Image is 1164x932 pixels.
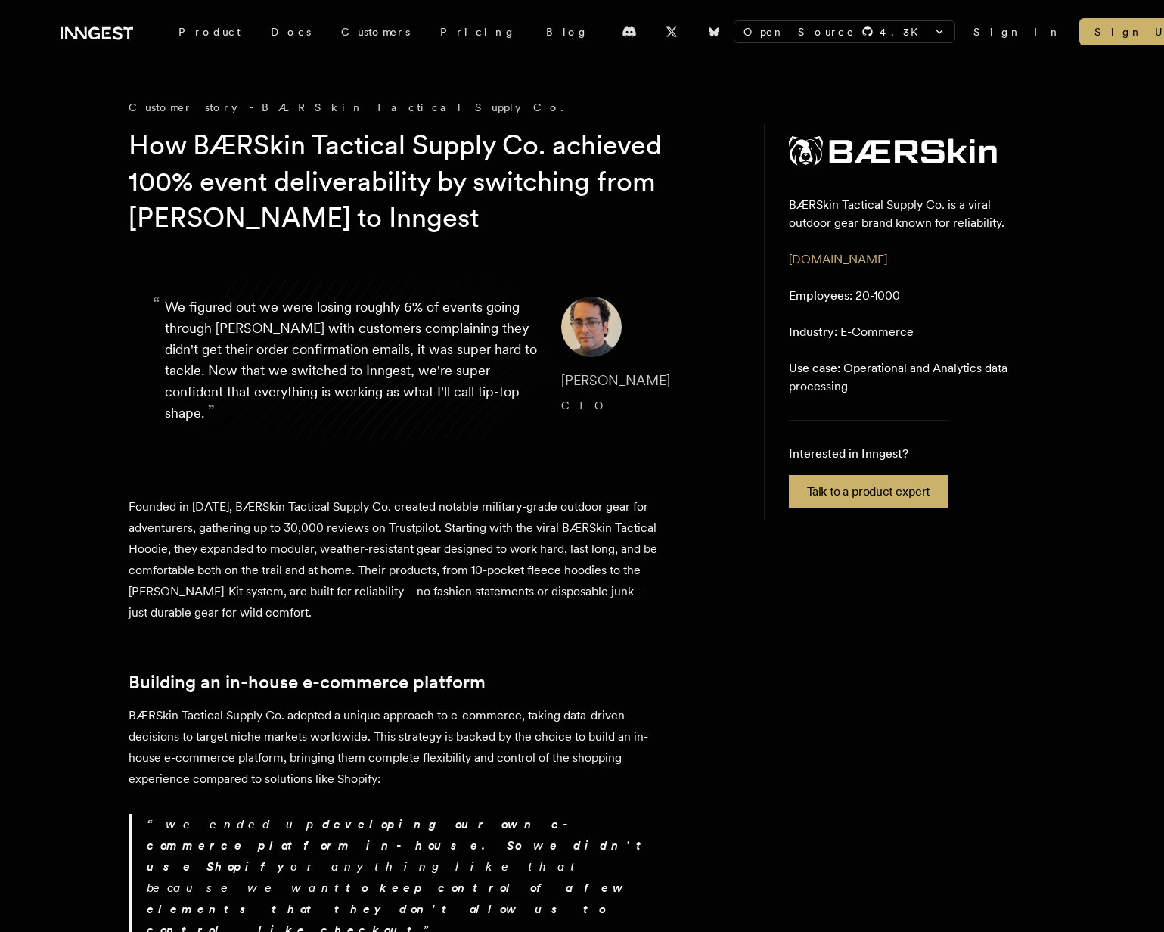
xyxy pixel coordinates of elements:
span: Use case: [789,361,840,375]
p: BÆRSkin Tactical Supply Co. is a viral outdoor gear brand known for reliability. [789,196,1012,232]
a: Sign In [973,24,1061,39]
p: BÆRSkin Tactical Supply Co. adopted a unique approach to e-commerce, taking data-driven decisions... [129,705,658,790]
div: Product [163,18,256,45]
img: BÆRSkin Tactical Supply Co.'s logo [789,136,997,166]
a: Blog [531,18,604,45]
a: Pricing [425,18,531,45]
div: Customer story - BÆRSkin Tactical Supply Co. [129,100,734,115]
a: Customers [326,18,425,45]
span: 4.3 K [880,24,927,39]
span: Employees: [789,288,852,303]
a: [DOMAIN_NAME] [789,252,887,266]
a: X [655,20,688,44]
span: [PERSON_NAME] [561,372,670,388]
span: Open Source [743,24,855,39]
h1: How BÆRSkin Tactical Supply Co. achieved 100% event deliverability by switching from [PERSON_NAME... [129,127,709,236]
p: Operational and Analytics data processing [789,359,1012,396]
strong: developing our own e-commerce platform in-house. So we didn't use Shopify [147,817,652,874]
span: CTO [561,399,611,412]
a: Building an in-house e-commerce platform [129,672,486,693]
p: 20-1000 [789,287,900,305]
span: Industry: [789,325,837,339]
p: E-Commerce [789,323,914,341]
a: Docs [256,18,326,45]
span: ” [207,400,215,422]
img: Image of Gus Fune [561,297,622,357]
a: Discord [613,20,646,44]
a: Bluesky [697,20,731,44]
p: Interested in Inngest? [789,445,948,463]
span: “ [153,300,160,309]
p: Founded in [DATE], BÆRSkin Tactical Supply Co. created notable military-grade outdoor gear for ad... [129,496,658,623]
p: We figured out we were losing roughly 6% of events going through [PERSON_NAME] with customers com... [165,297,537,424]
a: Talk to a product expert [789,475,948,508]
